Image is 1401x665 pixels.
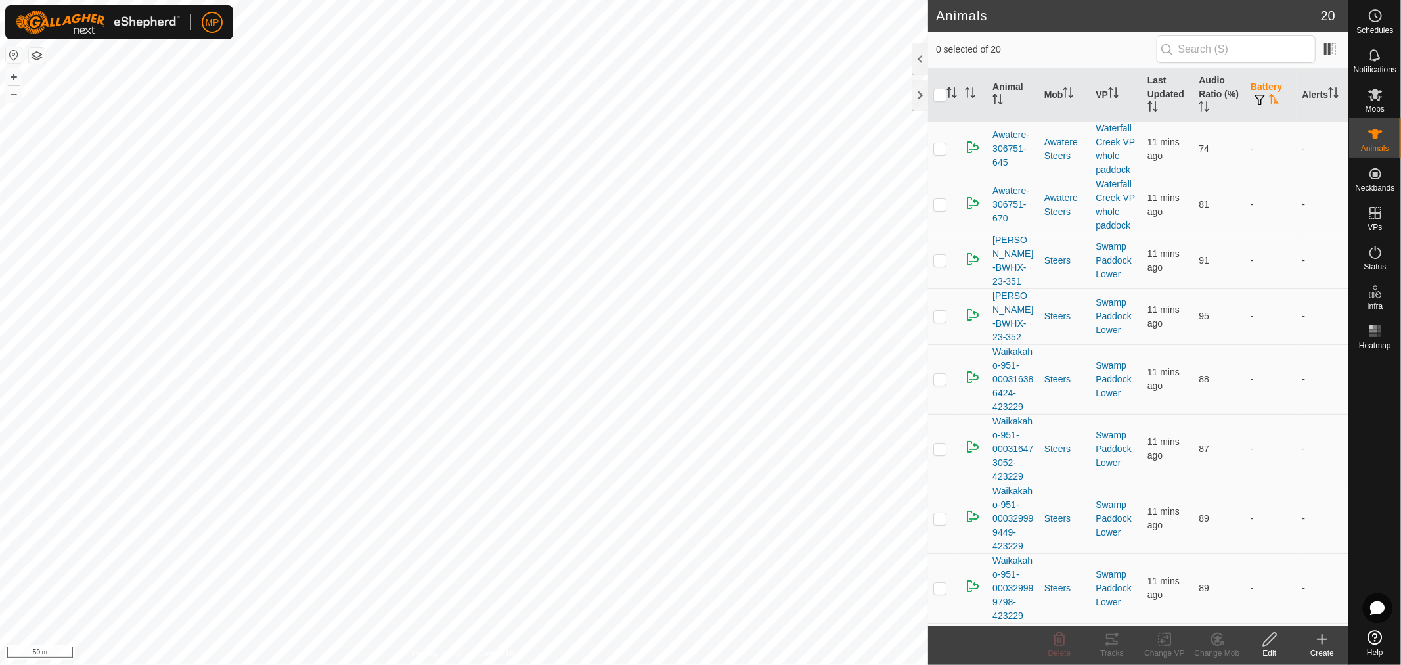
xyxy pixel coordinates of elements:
[1245,484,1297,553] td: -
[1044,512,1086,526] div: Steers
[992,184,1034,225] span: Awatere-306751-670
[1328,89,1339,100] p-sorticon: Activate to sort
[1090,68,1142,122] th: VP
[965,89,975,100] p-sorticon: Activate to sort
[1245,177,1297,233] td: -
[946,89,957,100] p-sorticon: Activate to sort
[1199,311,1209,321] span: 95
[1355,184,1394,192] span: Neckbands
[1147,506,1180,530] span: 25 Aug 2025, 6:33 pm
[1199,583,1209,593] span: 89
[1096,569,1131,607] a: Swamp Paddock Lower
[965,369,981,385] img: returning on
[1147,367,1180,391] span: 25 Aug 2025, 6:34 pm
[1297,177,1348,233] td: -
[965,578,981,594] img: returning on
[965,307,981,323] img: returning on
[1147,103,1158,114] p-sorticon: Activate to sort
[1297,288,1348,344] td: -
[1297,233,1348,288] td: -
[1044,191,1086,219] div: Awatere Steers
[936,43,1157,57] span: 0 selected of 20
[1321,6,1335,26] span: 20
[1297,68,1348,122] th: Alerts
[992,484,1034,553] span: Waikakaho-951-000329999449-423229
[1096,499,1131,538] a: Swamp Paddock Lower
[1044,582,1086,595] div: Steers
[965,195,981,211] img: returning on
[1096,430,1131,468] a: Swamp Paddock Lower
[1199,374,1209,384] span: 88
[1048,649,1071,658] span: Delete
[1044,135,1086,163] div: Awatere Steers
[1063,89,1073,100] p-sorticon: Activate to sort
[1147,193,1180,217] span: 25 Aug 2025, 6:33 pm
[1096,360,1131,398] a: Swamp Paddock Lower
[1199,199,1209,210] span: 81
[1096,297,1131,335] a: Swamp Paddock Lower
[965,439,981,455] img: returning on
[1147,304,1180,329] span: 25 Aug 2025, 6:33 pm
[1199,255,1209,265] span: 91
[412,648,462,660] a: Privacy Policy
[1296,647,1348,659] div: Create
[1147,248,1180,273] span: 25 Aug 2025, 6:33 pm
[1044,254,1086,267] div: Steers
[992,415,1034,484] span: Waikakaho-951-000316473052-423229
[1245,233,1297,288] td: -
[992,128,1034,170] span: Awatere-306751-645
[1199,143,1209,154] span: 74
[1297,344,1348,414] td: -
[1039,68,1091,122] th: Mob
[1245,414,1297,484] td: -
[1096,123,1135,175] a: Waterfall Creek VP whole paddock
[1147,137,1180,161] span: 25 Aug 2025, 6:33 pm
[1368,223,1382,231] span: VPs
[992,554,1034,623] span: Waikakaho-951-000329999798-423229
[29,48,45,64] button: Map Layers
[1297,484,1348,553] td: -
[1366,105,1385,113] span: Mobs
[1199,513,1209,524] span: 89
[6,69,22,85] button: +
[1297,121,1348,177] td: -
[477,648,516,660] a: Contact Us
[965,251,981,267] img: returning on
[1147,436,1180,461] span: 25 Aug 2025, 6:33 pm
[1193,68,1245,122] th: Audio Ratio (%)
[992,289,1034,344] span: [PERSON_NAME]-BWHX-23-352
[1356,26,1393,34] span: Schedules
[1245,121,1297,177] td: -
[1142,68,1194,122] th: Last Updated
[936,8,1321,24] h2: Animals
[1108,89,1119,100] p-sorticon: Activate to sort
[1364,263,1386,271] span: Status
[965,509,981,524] img: returning on
[1245,68,1297,122] th: Battery
[1349,625,1401,662] a: Help
[1245,344,1297,414] td: -
[1086,647,1138,659] div: Tracks
[992,96,1003,106] p-sorticon: Activate to sort
[1044,310,1086,323] div: Steers
[992,233,1034,288] span: [PERSON_NAME]-BWHX-23-351
[1245,553,1297,623] td: -
[1367,302,1383,310] span: Infra
[1269,96,1279,106] p-sorticon: Activate to sort
[1199,444,1209,454] span: 87
[1297,414,1348,484] td: -
[6,47,22,63] button: Reset Map
[1354,66,1396,74] span: Notifications
[1157,35,1316,63] input: Search (S)
[1243,647,1296,659] div: Edit
[1147,576,1180,600] span: 25 Aug 2025, 6:33 pm
[1361,145,1389,152] span: Animals
[1138,647,1191,659] div: Change VP
[1044,442,1086,456] div: Steers
[965,139,981,155] img: returning on
[16,11,180,34] img: Gallagher Logo
[1245,288,1297,344] td: -
[206,16,219,30] span: MP
[6,86,22,102] button: –
[1044,373,1086,386] div: Steers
